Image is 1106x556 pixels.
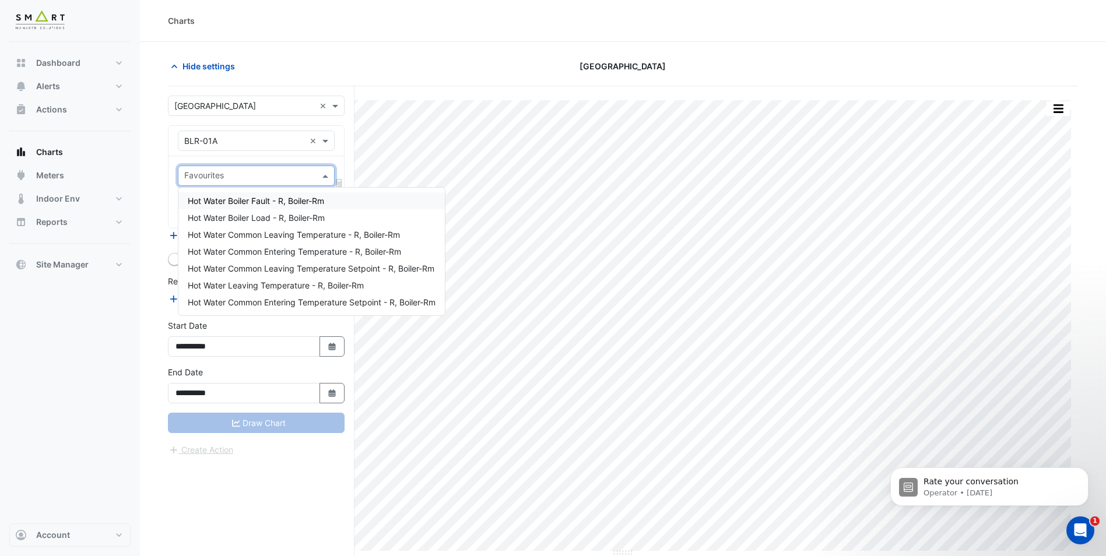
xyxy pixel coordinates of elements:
span: Hide settings [182,60,235,72]
span: Alerts [36,80,60,92]
app-icon: Actions [15,104,27,115]
button: Meters [9,164,131,187]
button: Dashboard [9,51,131,75]
label: Reference Lines [168,275,229,287]
app-icon: Site Manager [15,259,27,270]
span: Hot Water Boiler Load - R, Boiler-Rm [188,213,325,223]
span: Charts [36,146,63,158]
button: Site Manager [9,253,131,276]
button: Add Equipment [168,229,238,242]
app-icon: Charts [15,146,27,158]
button: Account [9,523,131,547]
button: Actions [9,98,131,121]
button: Indoor Env [9,187,131,210]
fa-icon: Select Date [327,388,338,398]
div: Favourites [182,169,224,184]
span: Hot Water Common Leaving Temperature - R, Boiler-Rm [188,230,400,240]
app-icon: Alerts [15,80,27,92]
span: 1 [1090,516,1100,526]
app-icon: Dashboard [15,57,27,69]
span: Hot Water Leaving Temperature - R, Boiler-Rm [188,280,364,290]
label: End Date [168,366,203,378]
button: More Options [1047,101,1070,116]
iframe: Intercom notifications message [873,443,1106,525]
fa-icon: Select Date [327,342,338,351]
span: Clear [310,135,319,147]
div: Charts [168,15,195,27]
span: Account [36,529,70,541]
app-icon: Indoor Env [15,193,27,205]
span: Hot Water Boiler Fault - R, Boiler-Rm [188,196,324,206]
button: Alerts [9,75,131,98]
button: Hide settings [168,56,243,76]
span: Choose Function [334,178,345,188]
app-icon: Meters [15,170,27,181]
div: Options List [178,188,445,315]
span: Clear [319,100,329,112]
span: Site Manager [36,259,89,270]
iframe: Intercom live chat [1066,516,1094,544]
span: Actions [36,104,67,115]
span: [GEOGRAPHIC_DATA] [580,60,666,72]
span: Reports [36,216,68,228]
span: Dashboard [36,57,80,69]
span: Hot Water Common Leaving Temperature Setpoint - R, Boiler-Rm [188,263,434,273]
img: Company Logo [14,9,66,33]
span: Hot Water Common Entering Temperature Setpoint - R, Boiler-Rm [188,297,436,307]
span: Meters [36,170,64,181]
button: Reports [9,210,131,234]
app-icon: Reports [15,216,27,228]
app-escalated-ticket-create-button: Please correct errors first [168,444,234,453]
span: Hot Water Common Entering Temperature - R, Boiler-Rm [188,247,401,256]
label: Start Date [168,319,207,332]
span: Indoor Env [36,193,80,205]
button: Charts [9,140,131,164]
button: Add Reference Line [168,292,255,305]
